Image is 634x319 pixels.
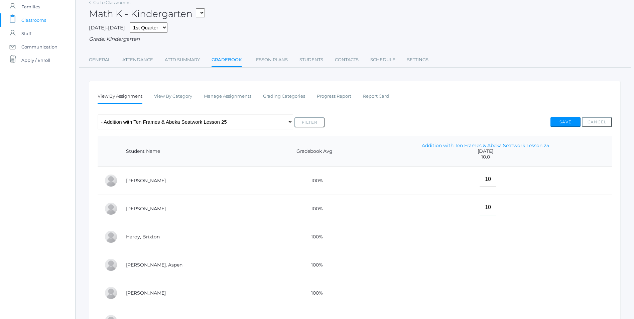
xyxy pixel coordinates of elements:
a: [PERSON_NAME], Aspen [126,262,182,268]
a: Grading Categories [263,90,305,103]
a: [PERSON_NAME] [126,178,166,184]
h2: Math K - Kindergarten [89,9,205,19]
a: Progress Report [317,90,351,103]
span: Communication [21,40,57,54]
td: 100% [270,251,359,279]
div: Abby Backstrom [104,174,118,187]
div: Elias Lehman [104,286,118,300]
td: 100% [270,167,359,195]
td: 100% [270,195,359,223]
span: [DATE]-[DATE] [89,24,125,31]
a: Manage Assignments [204,90,251,103]
a: Settings [407,53,428,67]
a: Report Card [363,90,389,103]
a: Contacts [335,53,359,67]
div: Aspen Hemingway [104,258,118,272]
span: Apply / Enroll [21,54,50,67]
button: Save [550,117,581,127]
a: Gradebook [212,53,242,68]
button: Cancel [582,117,612,127]
a: Addition with Ten Frames & Abeka Seatwork Lesson 25 [422,142,549,148]
th: Student Name [119,136,270,167]
a: [PERSON_NAME] [126,290,166,296]
td: 100% [270,223,359,251]
a: Students [299,53,323,67]
a: Hardy, Brixton [126,234,160,240]
a: General [89,53,111,67]
td: 100% [270,279,359,307]
a: [PERSON_NAME] [126,206,166,212]
div: Grade: Kindergarten [89,35,621,43]
button: Filter [294,117,325,127]
th: Gradebook Avg [270,136,359,167]
a: View By Category [154,90,192,103]
a: Attd Summary [165,53,200,67]
a: View By Assignment [98,90,142,104]
a: Attendance [122,53,153,67]
div: Brixton Hardy [104,230,118,243]
a: Lesson Plans [253,53,288,67]
span: [DATE] [366,148,605,154]
a: Schedule [370,53,395,67]
span: 10.0 [366,154,605,160]
span: Classrooms [21,13,46,27]
span: Staff [21,27,31,40]
div: Nolan Gagen [104,202,118,215]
